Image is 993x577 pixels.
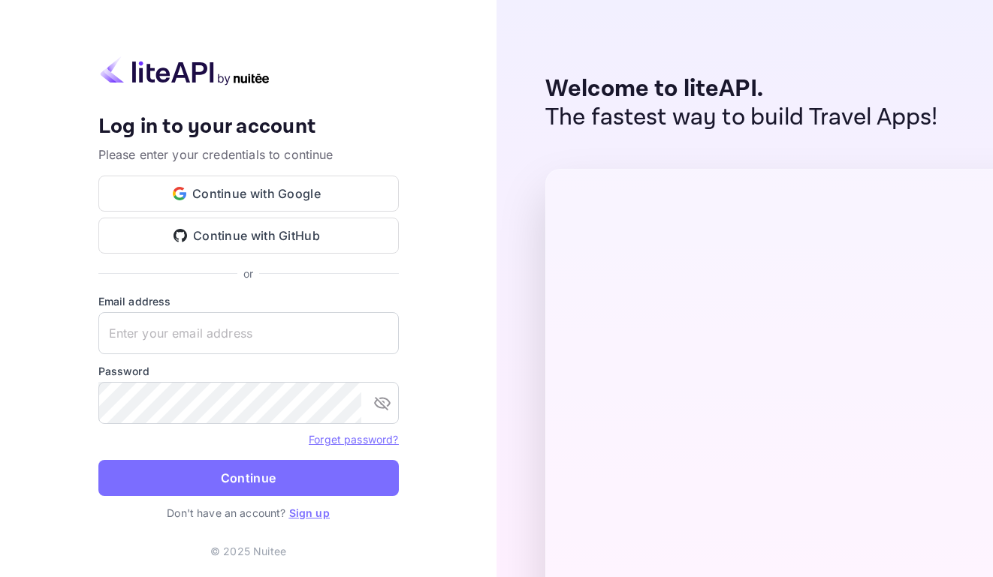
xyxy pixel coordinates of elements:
button: toggle password visibility [367,388,397,418]
input: Enter your email address [98,312,399,354]
a: Forget password? [309,431,398,446]
a: Sign up [289,506,330,519]
p: or [243,266,253,281]
button: Continue with GitHub [98,218,399,254]
p: © 2025 Nuitee [210,543,286,559]
button: Continue with Google [98,176,399,212]
label: Password [98,363,399,379]
p: The fastest way to build Travel Apps! [545,104,938,132]
p: Welcome to liteAPI. [545,75,938,104]
label: Email address [98,293,399,309]
button: Continue [98,460,399,496]
img: liteapi [98,56,271,86]
h4: Log in to your account [98,114,399,140]
a: Forget password? [309,433,398,446]
p: Please enter your credentials to continue [98,146,399,164]
p: Don't have an account? [98,505,399,521]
